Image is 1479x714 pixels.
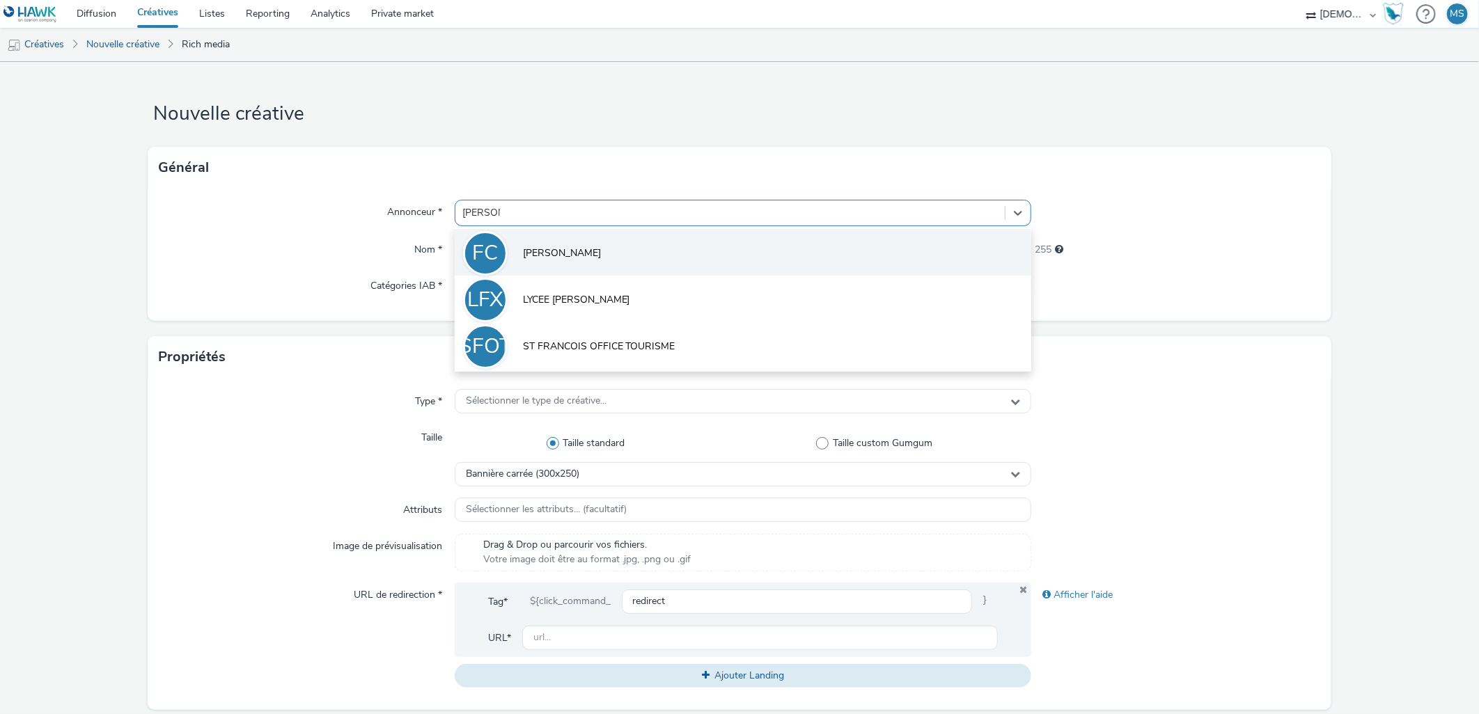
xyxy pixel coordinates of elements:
[327,534,448,553] label: Image de prévisualisation
[416,425,448,445] label: Taille
[1383,3,1404,25] img: Hawk Academy
[523,340,675,354] span: ST FRANCOIS OFFICE TOURISME
[459,327,512,366] div: SFOT
[7,38,21,52] img: mobile
[523,293,630,307] span: LYCEE [PERSON_NAME]
[175,28,237,61] a: Rich media
[1383,3,1409,25] a: Hawk Academy
[467,280,503,319] div: LFX
[563,436,625,450] span: Taille standard
[519,589,622,614] div: ${click_command_
[3,6,57,23] img: undefined Logo
[382,200,448,219] label: Annonceur *
[365,273,448,293] label: Catégories IAB *
[1031,582,1320,608] div: Afficher l'aide
[466,468,579,480] span: Bannière carrée (300x250)
[483,538,691,552] span: Drag & Drop ou parcourir vos fichiers.
[523,246,601,260] span: [PERSON_NAME]
[1035,243,1051,257] span: 255
[714,669,784,682] span: Ajouter Landing
[409,237,448,257] label: Nom *
[148,101,1331,127] h1: Nouvelle créative
[1055,243,1063,257] div: 255 caractères maximum
[409,389,448,408] label: Type *
[158,347,226,367] h3: Propriétés
[398,498,448,517] label: Attributs
[472,234,498,273] div: FC
[158,157,209,178] h3: Général
[348,582,448,602] label: URL de redirection *
[522,626,999,650] input: url...
[79,28,166,61] a: Nouvelle créative
[1450,3,1465,24] div: MS
[483,553,691,566] span: Votre image doit être au format .jpg, .png ou .gif
[466,504,627,516] span: Sélectionner les attributs... (facultatif)
[466,395,607,407] span: Sélectionner le type de créative...
[833,436,932,450] span: Taille custom Gumgum
[455,664,1032,688] button: Ajouter Landing
[972,589,998,614] span: }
